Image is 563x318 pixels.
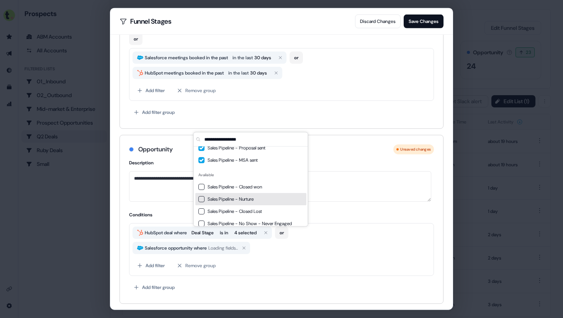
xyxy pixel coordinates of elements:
div: Available [195,169,306,181]
h4: Conditions [129,211,434,219]
button: Save Changes [404,15,444,28]
button: Add filter [133,259,169,273]
span: Sales Pipeline - MSA sent [208,156,303,164]
button: or [290,52,303,64]
span: HubSpot deal where [143,229,188,237]
span: Salesforce meetings booked in the past [143,54,229,62]
span: in the last [232,54,254,62]
h3: Opportunity [138,145,173,154]
button: Add filter [133,84,169,97]
span: Sales Pipeline - Closed Lost [208,208,303,215]
span: Loading fields... [208,244,238,252]
span: Unsaved changes [400,146,431,153]
span: Sales Pipeline - Proposal sent [208,144,303,152]
button: or [129,33,142,45]
span: Deal Stage [191,229,214,237]
button: Add filter group [129,281,179,294]
span: Sales Pipeline - Nurture [208,195,303,203]
button: Remove group [172,259,220,273]
button: Discard Changes [355,15,401,28]
h4: Description [129,159,434,167]
span: Salesforce opportunity where [143,244,208,252]
button: 4 selected [231,228,260,237]
button: Add filter group [129,105,179,119]
span: HubSpot meetings booked in the past [143,69,225,77]
span: Sales Pipeline - Closed won [208,183,303,191]
h2: Funnel Stages [119,18,171,25]
span: Sales Pipeline - No Show - Never Engaged [208,220,303,227]
button: or [275,227,288,239]
button: Remove group [172,84,220,97]
div: Suggestions [194,147,308,226]
span: in the last [228,69,250,77]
